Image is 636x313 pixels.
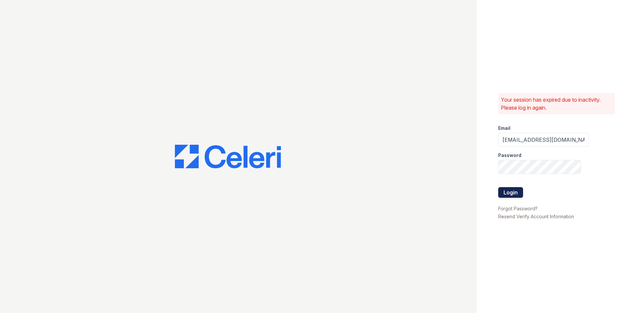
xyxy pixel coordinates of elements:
[498,125,510,131] label: Email
[498,152,521,159] label: Password
[498,187,523,198] button: Login
[175,145,281,169] img: CE_Logo_Blue-a8612792a0a2168367f1c8372b55b34899dd931a85d93a1a3d3e32e68fde9ad4.png
[498,206,538,211] a: Forgot Password?
[498,214,574,219] a: Resend Verify Account Information
[501,96,612,112] p: Your session has expired due to inactivity. Please log in again.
